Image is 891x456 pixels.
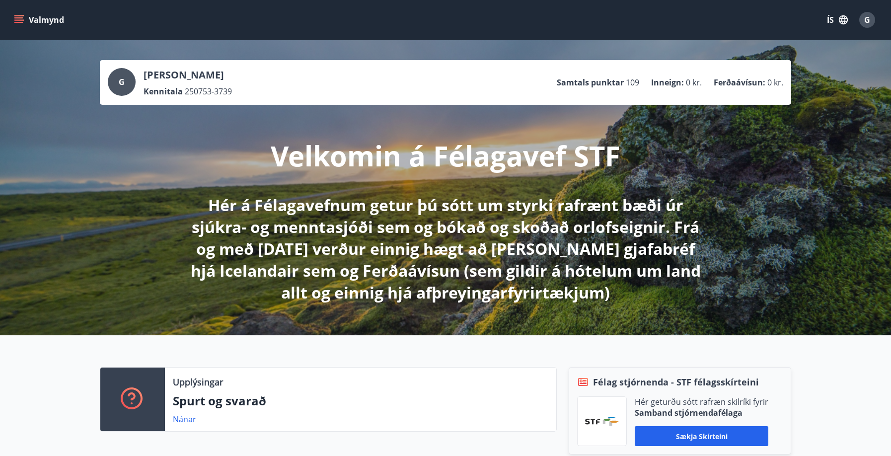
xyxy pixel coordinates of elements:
[767,77,783,88] span: 0 kr.
[271,137,620,174] p: Velkomin á Félagavef STF
[635,396,768,407] p: Hér geturðu sótt rafræn skilríki fyrir
[557,77,624,88] p: Samtals punktar
[855,8,879,32] button: G
[183,194,708,304] p: Hér á Félagavefnum getur þú sótt um styrki rafrænt bæði úr sjúkra- og menntasjóði sem og bókað og...
[651,77,684,88] p: Inneign :
[821,11,853,29] button: ÍS
[714,77,765,88] p: Ferðaávísun :
[173,392,548,409] p: Spurt og svarað
[626,77,639,88] span: 109
[185,86,232,97] span: 250753-3739
[686,77,702,88] span: 0 kr.
[173,376,223,388] p: Upplýsingar
[864,14,870,25] span: G
[635,407,768,418] p: Samband stjórnendafélaga
[585,417,619,426] img: vjCaq2fThgY3EUYqSgpjEiBg6WP39ov69hlhuPVN.png
[593,376,759,388] span: Félag stjórnenda - STF félagsskírteini
[144,68,232,82] p: [PERSON_NAME]
[173,414,196,425] a: Nánar
[635,426,768,446] button: Sækja skírteini
[144,86,183,97] p: Kennitala
[12,11,68,29] button: menu
[119,76,125,87] span: G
